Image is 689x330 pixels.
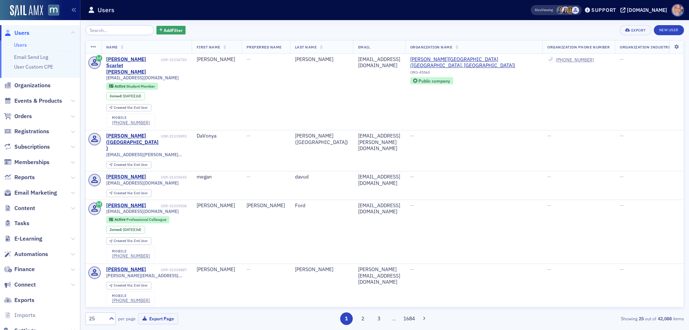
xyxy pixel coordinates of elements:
img: SailAMX [48,5,59,16]
a: [PERSON_NAME] ([GEOGRAPHIC_DATA]) [106,133,160,152]
span: Add Filter [164,27,183,33]
div: Also [535,8,542,12]
button: 1684 [403,312,416,325]
div: [PHONE_NUMBER] [112,120,150,125]
button: [DOMAIN_NAME] [620,8,670,13]
a: User Custom CPE [14,64,53,70]
input: Search… [85,25,154,35]
span: Automations [14,250,48,258]
a: Connect [4,281,36,289]
a: Events & Products [4,97,62,105]
div: 25 [89,315,105,322]
div: [DOMAIN_NAME] [627,7,667,13]
div: [PERSON_NAME] [197,56,236,63]
div: USR-21334887 [147,268,187,272]
div: Active: Active: Student Member [106,83,158,90]
span: — [620,56,624,62]
span: Laura Swann [567,6,574,14]
div: End User [114,191,148,195]
div: End User [114,239,148,243]
div: [PERSON_NAME][EMAIL_ADDRESS][DOMAIN_NAME] [358,266,400,285]
span: Memberships [14,158,50,166]
span: Active [114,84,126,89]
span: — [547,133,551,139]
span: Organization Phone Number [547,45,610,50]
a: Users [14,42,27,48]
div: End User [114,106,148,110]
a: View Homepage [43,5,59,17]
span: Justin Chase [572,6,579,14]
h1: Users [98,6,114,14]
div: mobile [112,116,150,120]
span: … [389,315,399,322]
span: Exports [14,296,34,304]
span: — [410,202,414,209]
button: Export Page [138,313,178,324]
span: — [247,173,250,180]
div: [EMAIL_ADDRESS][DOMAIN_NAME] [358,56,400,69]
span: Created Via : [114,191,134,195]
a: [PHONE_NUMBER] [556,57,594,62]
span: [EMAIL_ADDRESS][PERSON_NAME][DOMAIN_NAME] [106,152,187,157]
div: Public company [410,77,454,84]
a: [PERSON_NAME] [106,266,146,273]
span: — [547,202,551,209]
div: Export [631,28,646,32]
span: Imports [14,311,36,319]
a: Active Professional Colleague [109,217,166,222]
a: Imports [4,311,36,319]
div: Ford [295,203,348,209]
a: [PERSON_NAME][GEOGRAPHIC_DATA] ([GEOGRAPHIC_DATA], [GEOGRAPHIC_DATA]) [410,56,538,69]
span: First Name [197,45,220,50]
a: Reports [4,173,35,181]
div: mobile [112,294,150,298]
a: Registrations [4,127,49,135]
span: — [247,266,250,273]
div: mobile [112,249,150,254]
span: Reports [14,173,35,181]
img: SailAMX [10,5,43,17]
div: Created Via: End User [106,282,151,289]
div: Showing out of items [489,315,684,322]
a: [PHONE_NUMBER] [112,298,150,303]
span: — [620,133,624,139]
button: 1 [340,312,353,325]
span: Content [14,204,35,212]
div: [EMAIL_ADDRESS][DOMAIN_NAME] [358,174,400,186]
div: End User [114,163,148,167]
span: Created Via : [114,283,134,288]
div: [PERSON_NAME] [106,203,146,209]
span: [DATE] [123,93,134,98]
div: [PERSON_NAME] [247,203,285,209]
div: [PERSON_NAME] ([GEOGRAPHIC_DATA]) [295,133,348,145]
span: Finance [14,265,35,273]
span: Created Via : [114,238,134,243]
div: Joined: 2025-09-26 00:00:00 [106,226,145,234]
span: Subscriptions [14,143,50,151]
a: [PERSON_NAME] Scarlet [PERSON_NAME] [106,56,160,75]
span: — [620,173,624,180]
span: [EMAIL_ADDRESS][DOMAIN_NAME] [106,75,179,80]
div: Created Via: End User [106,161,151,169]
span: Last Name [295,45,317,50]
span: Viewing [535,8,553,13]
div: USR-21335893 [161,134,187,139]
strong: 42,088 [656,315,673,322]
div: End User [114,284,148,288]
a: Email Marketing [4,189,57,197]
button: Export [620,25,651,35]
span: Organizations [14,82,51,89]
span: Email [358,45,370,50]
a: [PHONE_NUMBER] [112,253,150,259]
div: Joined: 2025-09-27 00:00:00 [106,92,145,100]
div: USR-21335508 [147,204,187,208]
span: Kelly Brown [562,6,569,14]
a: Active Student Member [109,84,155,88]
span: — [547,173,551,180]
a: Tasks [4,219,29,227]
div: [EMAIL_ADDRESS][DOMAIN_NAME] [358,203,400,215]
